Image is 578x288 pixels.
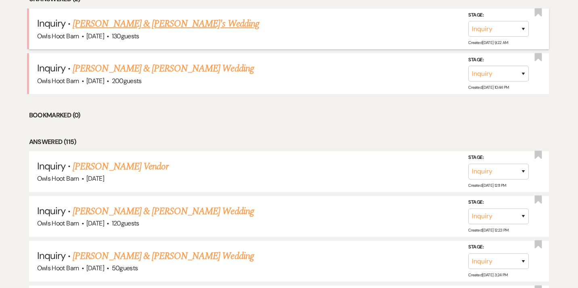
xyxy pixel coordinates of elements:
a: [PERSON_NAME] & [PERSON_NAME] Wedding [73,61,253,76]
span: 130 guests [112,32,139,40]
label: Stage: [468,198,529,207]
span: [DATE] [86,174,104,183]
span: [DATE] [86,219,104,227]
a: [PERSON_NAME] & [PERSON_NAME] Wedding [73,249,253,263]
li: Answered (115) [29,137,549,147]
span: Inquiry [37,160,65,172]
label: Stage: [468,243,529,252]
a: [PERSON_NAME] & [PERSON_NAME]'s Wedding [73,17,259,31]
label: Stage: [468,10,529,19]
li: Bookmarked (0) [29,110,549,121]
span: Owls Hoot Barn [37,174,79,183]
span: Inquiry [37,205,65,217]
span: Owls Hoot Barn [37,264,79,272]
span: Created: [DATE] 9:22 AM [468,40,508,45]
span: [DATE] [86,264,104,272]
span: Inquiry [37,249,65,262]
span: Created: [DATE] 12:11 PM [468,183,506,188]
span: Created: [DATE] 10:44 PM [468,85,509,90]
span: Owls Hoot Barn [37,77,79,85]
span: [DATE] [86,77,104,85]
a: [PERSON_NAME] Vendor [73,159,168,174]
span: 120 guests [112,219,139,227]
label: Stage: [468,56,529,65]
span: Created: [DATE] 12:23 PM [468,227,508,233]
span: 200 guests [112,77,142,85]
span: Created: [DATE] 3:24 PM [468,272,507,278]
label: Stage: [468,153,529,162]
span: Inquiry [37,62,65,74]
span: [DATE] [86,32,104,40]
a: [PERSON_NAME] & [PERSON_NAME] Wedding [73,204,253,219]
span: Owls Hoot Barn [37,32,79,40]
span: 50 guests [112,264,138,272]
span: Inquiry [37,17,65,29]
span: Owls Hoot Barn [37,219,79,227]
